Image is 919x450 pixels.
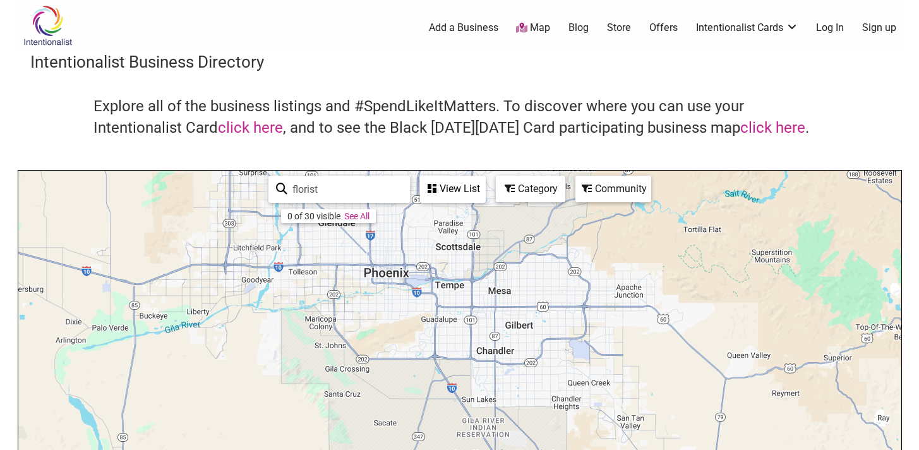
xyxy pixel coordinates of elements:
[696,21,798,35] a: Intentionalist Cards
[649,21,678,35] a: Offers
[575,176,651,202] div: Filter by Community
[740,119,805,137] a: click here
[497,177,564,201] div: Category
[568,21,589,35] a: Blog
[30,51,889,73] h3: Intentionalist Business Directory
[268,176,410,203] div: Type to search and filter
[429,21,498,35] a: Add a Business
[816,21,844,35] a: Log In
[516,21,550,35] a: Map
[93,96,826,138] h4: Explore all of the business listings and #SpendLikeItMatters. To discover where you can use your ...
[287,211,340,221] div: 0 of 30 visible
[287,177,402,202] input: Type to find and filter...
[577,177,650,201] div: Community
[421,177,484,201] div: View List
[862,21,896,35] a: Sign up
[18,5,78,46] img: Intentionalist
[607,21,631,35] a: Store
[496,176,565,202] div: Filter by category
[420,176,486,203] div: See a list of the visible businesses
[344,211,369,221] a: See All
[218,119,283,137] a: click here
